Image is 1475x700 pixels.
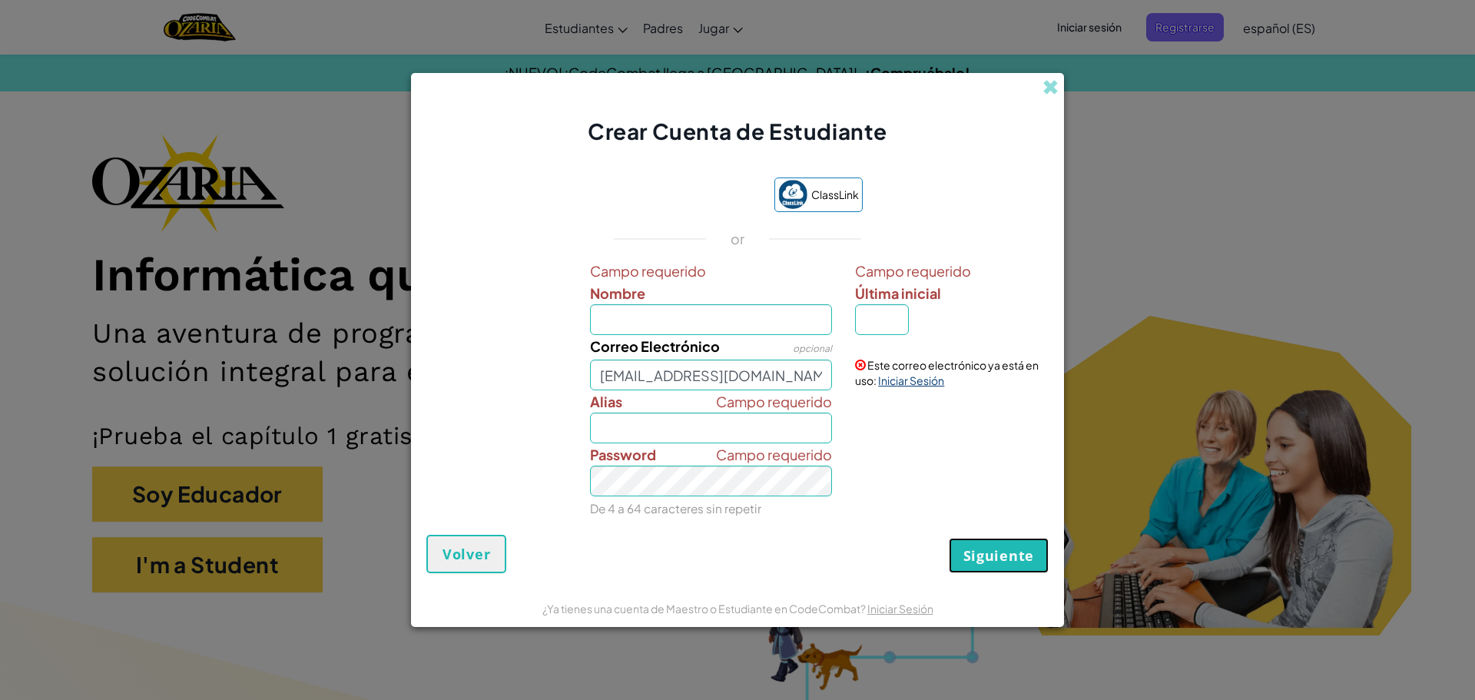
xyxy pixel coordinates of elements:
[426,535,506,573] button: Volver
[590,284,645,302] span: Nombre
[949,538,1049,573] button: Siguiente
[716,443,832,466] span: Campo requerido
[716,390,832,413] span: Campo requerido
[867,602,933,615] a: Iniciar Sesión
[590,337,720,355] span: Correo Electrónico
[590,393,622,410] span: Alias
[590,446,656,463] span: Password
[542,602,867,615] span: ¿Ya tienes una cuenta de Maestro o Estudiante en CodeCombat?
[588,118,887,144] span: Crear Cuenta de Estudiante
[778,180,807,209] img: classlink-logo-small.png
[605,179,767,213] iframe: Botón de Acceder con Google
[855,260,1045,282] span: Campo requerido
[590,501,761,516] small: De 4 a 64 caracteres sin repetir
[855,358,1039,387] span: Este correo electrónico ya está en uso:
[878,373,944,387] a: Iniciar Sesión
[590,260,833,282] span: Campo requerido
[793,343,832,354] span: opcional
[811,184,859,206] span: ClassLink
[731,230,745,248] p: or
[442,545,490,563] span: Volver
[963,546,1034,565] span: Siguiente
[855,284,941,302] span: Última inicial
